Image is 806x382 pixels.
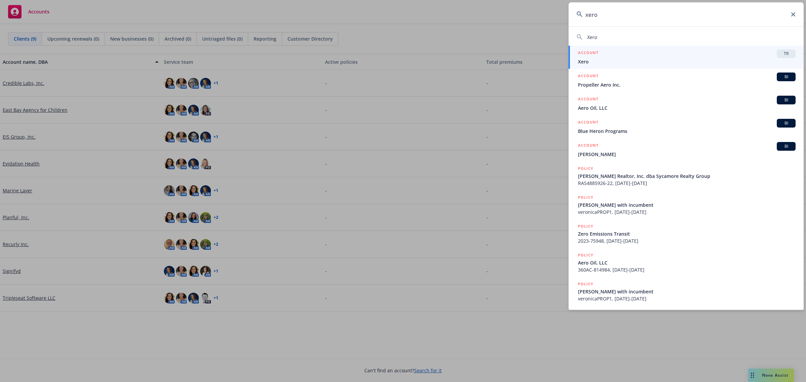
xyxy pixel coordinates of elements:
[779,120,793,126] span: BI
[578,104,796,111] span: Aero Oil, LLC
[578,201,796,208] span: [PERSON_NAME] with incumbent
[569,115,804,138] a: ACCOUNTBIBlue Heron Programs
[569,2,804,27] input: Search...
[578,230,796,237] span: Zero Emissions Transit
[578,194,593,201] h5: POLICY
[578,128,796,135] span: Blue Heron Programs
[578,119,598,127] h5: ACCOUNT
[578,252,593,258] h5: POLICY
[569,69,804,92] a: ACCOUNTBIPropeller Aero Inc.
[578,73,598,81] h5: ACCOUNT
[578,81,796,88] span: Propeller Aero Inc.
[578,173,796,180] span: [PERSON_NAME] Realtor, Inc. dba Sycamore Realty Group
[578,288,796,295] span: [PERSON_NAME] with incumbent
[569,92,804,115] a: ACCOUNTBIAero Oil, LLC
[578,295,796,302] span: veronicaPROP1, [DATE]-[DATE]
[569,138,804,161] a: ACCOUNTBI[PERSON_NAME]
[578,96,598,104] h5: ACCOUNT
[569,46,804,69] a: ACCOUNTTRXero
[578,49,598,57] h5: ACCOUNT
[578,208,796,216] span: veronicaPROP1, [DATE]-[DATE]
[578,281,593,287] h5: POLICY
[779,74,793,80] span: BI
[779,143,793,149] span: BI
[578,259,796,266] span: Aero Oil, LLC
[578,223,593,230] h5: POLICY
[779,51,793,57] span: TR
[779,97,793,103] span: BI
[578,151,796,158] span: [PERSON_NAME]
[578,58,796,65] span: Xero
[578,142,598,150] h5: ACCOUNT
[569,161,804,190] a: POLICY[PERSON_NAME] Realtor, Inc. dba Sycamore Realty GroupRAS4885926-22, [DATE]-[DATE]
[569,248,804,277] a: POLICYAero Oil, LLC360AC-814984, [DATE]-[DATE]
[578,165,593,172] h5: POLICY
[587,34,597,40] span: Xero
[569,219,804,248] a: POLICYZero Emissions Transit2023-75948, [DATE]-[DATE]
[578,237,796,244] span: 2023-75948, [DATE]-[DATE]
[569,277,804,306] a: POLICY[PERSON_NAME] with incumbentveronicaPROP1, [DATE]-[DATE]
[578,266,796,273] span: 360AC-814984, [DATE]-[DATE]
[578,180,796,187] span: RAS4885926-22, [DATE]-[DATE]
[569,190,804,219] a: POLICY[PERSON_NAME] with incumbentveronicaPROP1, [DATE]-[DATE]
